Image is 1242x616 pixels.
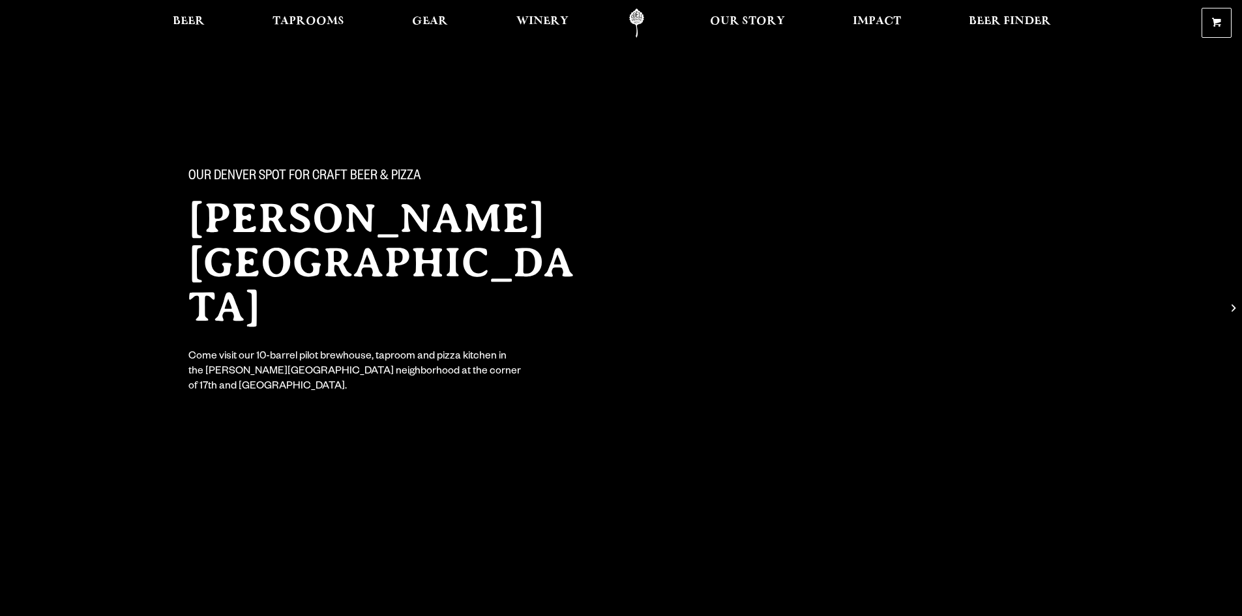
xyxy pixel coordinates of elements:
a: Odell Home [612,8,661,38]
a: Winery [508,8,577,38]
span: Beer [173,16,205,27]
span: Impact [853,16,901,27]
a: Impact [844,8,909,38]
span: Winery [516,16,569,27]
span: Our Denver spot for craft beer & pizza [188,169,421,186]
a: Our Story [702,8,793,38]
a: Gear [404,8,456,38]
span: Our Story [710,16,785,27]
span: Taprooms [273,16,344,27]
a: Beer Finder [960,8,1059,38]
span: Beer Finder [969,16,1051,27]
h2: [PERSON_NAME][GEOGRAPHIC_DATA] [188,196,595,329]
span: Gear [412,16,448,27]
a: Taprooms [264,8,353,38]
a: Beer [164,8,213,38]
div: Come visit our 10-barrel pilot brewhouse, taproom and pizza kitchen in the [PERSON_NAME][GEOGRAPH... [188,350,522,395]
